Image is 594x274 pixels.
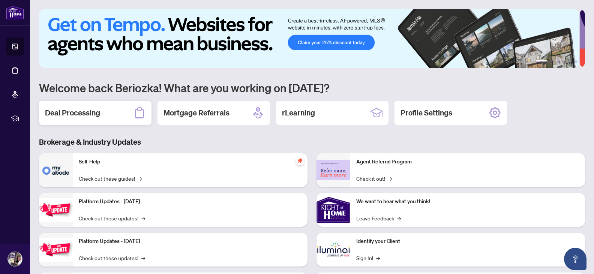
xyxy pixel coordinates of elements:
button: 5 [568,60,571,63]
p: Identify your Client [356,237,579,246]
h2: Mortgage Referrals [163,108,229,118]
span: → [141,214,145,222]
p: We want to hear what you think! [356,198,579,206]
a: Leave Feedback→ [356,214,401,222]
span: → [388,174,392,183]
img: Platform Updates - July 21, 2025 [39,198,73,222]
img: Self-Help [39,153,73,187]
button: 3 [556,60,559,63]
a: Check out these updates!→ [79,214,145,222]
span: → [397,214,401,222]
img: logo [6,6,24,19]
button: Open asap [564,248,586,270]
button: 1 [535,60,547,63]
span: → [138,174,142,183]
img: We want to hear what you think! [316,193,350,227]
img: Identify your Client [316,233,350,267]
button: 2 [550,60,553,63]
span: pushpin [295,156,304,165]
p: Platform Updates - [DATE] [79,237,301,246]
img: Agent Referral Program [316,160,350,180]
a: Check it out!→ [356,174,392,183]
p: Self-Help [79,158,301,166]
a: Sign In!→ [356,254,380,262]
h1: Welcome back Beriozka! What are you working on [DATE]? [39,81,585,95]
p: Agent Referral Program [356,158,579,166]
img: Profile Icon [8,252,22,266]
h2: Profile Settings [400,108,452,118]
button: 4 [562,60,565,63]
a: Check out these updates!→ [79,254,145,262]
h2: rLearning [282,108,315,118]
h2: Deal Processing [45,108,100,118]
span: → [141,254,145,262]
img: Platform Updates - July 8, 2025 [39,238,73,261]
button: 6 [574,60,577,63]
img: Slide 0 [39,9,579,68]
p: Platform Updates - [DATE] [79,198,301,206]
span: → [376,254,380,262]
a: Check out these guides!→ [79,174,142,183]
h3: Brokerage & Industry Updates [39,137,585,147]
